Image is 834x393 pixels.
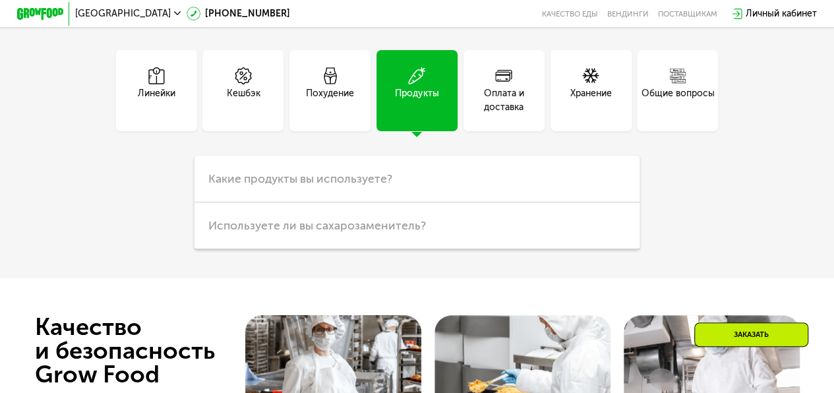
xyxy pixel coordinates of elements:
div: Заказать [694,322,808,347]
a: Вендинги [607,9,649,18]
span: [GEOGRAPHIC_DATA] [75,9,171,18]
div: Кешбэк [226,86,260,114]
div: Продукты [395,86,439,114]
span: Какие продукты вы используете? [208,171,392,186]
div: Похудение [306,86,354,114]
div: Хранение [570,86,612,114]
span: Используете ли вы сахарозаменитель? [208,218,426,233]
div: Линейки [138,86,175,114]
div: Личный кабинет [746,7,817,20]
div: Оплата и доставка [463,86,545,114]
a: Качество еды [542,9,598,18]
div: Качество и безопасность Grow Food [35,315,264,386]
div: поставщикам [658,9,717,18]
a: [PHONE_NUMBER] [187,7,290,20]
div: Общие вопросы [641,86,714,114]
